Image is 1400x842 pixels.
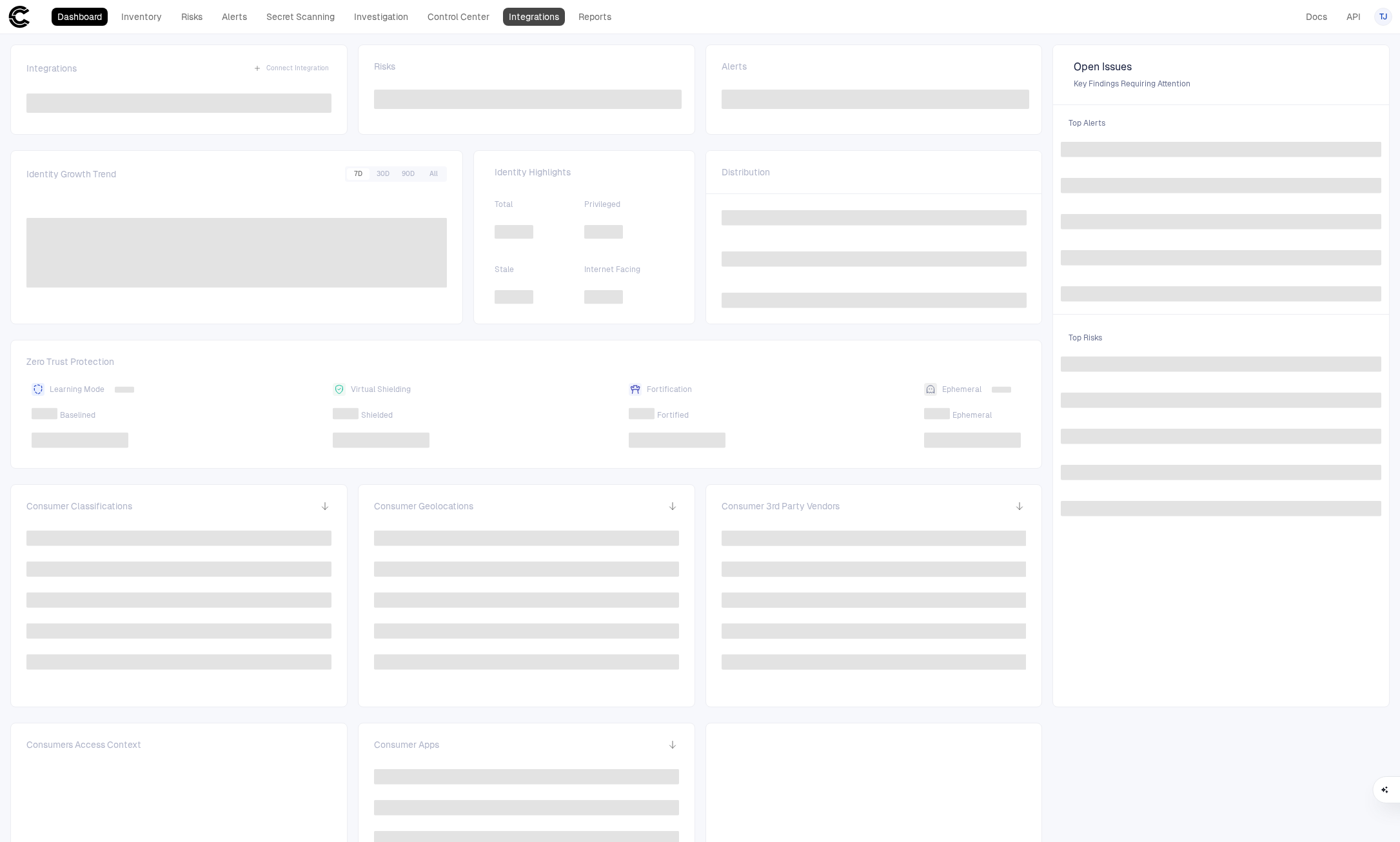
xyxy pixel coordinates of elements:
[495,264,584,275] span: Stale
[1074,79,1368,89] span: Key Findings Requiring Attention
[251,61,331,76] button: Connect Integration
[374,500,473,512] span: Consumer Geolocations
[115,8,168,26] a: Inventory
[1300,8,1333,26] a: Docs
[422,168,445,180] button: All
[26,63,77,74] span: Integrations
[722,166,770,178] span: Distribution
[1341,8,1366,26] a: API
[657,410,689,420] span: Fortified
[374,739,439,750] span: Consumer Apps
[722,500,840,512] span: Consumer 3rd Party Vendors
[722,61,747,72] span: Alerts
[266,64,329,73] span: Connect Integration
[584,264,674,275] span: Internet Facing
[495,199,584,210] span: Total
[397,168,420,180] button: 90D
[26,356,1026,373] span: Zero Trust Protection
[175,8,208,26] a: Risks
[1074,61,1368,73] span: Open Issues
[347,168,370,180] button: 7D
[503,8,565,26] a: Integrations
[26,168,116,180] span: Identity Growth Trend
[50,384,104,395] span: Learning Mode
[374,61,395,72] span: Risks
[584,199,674,210] span: Privileged
[495,166,673,178] span: Identity Highlights
[647,384,692,395] span: Fortification
[371,168,395,180] button: 30D
[573,8,617,26] a: Reports
[942,384,981,395] span: Ephemeral
[422,8,495,26] a: Control Center
[361,410,393,420] span: Shielded
[216,8,253,26] a: Alerts
[351,384,411,395] span: Virtual Shielding
[26,500,132,512] span: Consumer Classifications
[1379,12,1387,22] span: TJ
[1061,110,1381,136] span: Top Alerts
[952,410,992,420] span: Ephemeral
[60,410,95,420] span: Baselined
[1061,325,1381,351] span: Top Risks
[52,8,108,26] a: Dashboard
[261,8,340,26] a: Secret Scanning
[26,739,141,750] span: Consumers Access Context
[1374,8,1392,26] button: TJ
[348,8,414,26] a: Investigation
